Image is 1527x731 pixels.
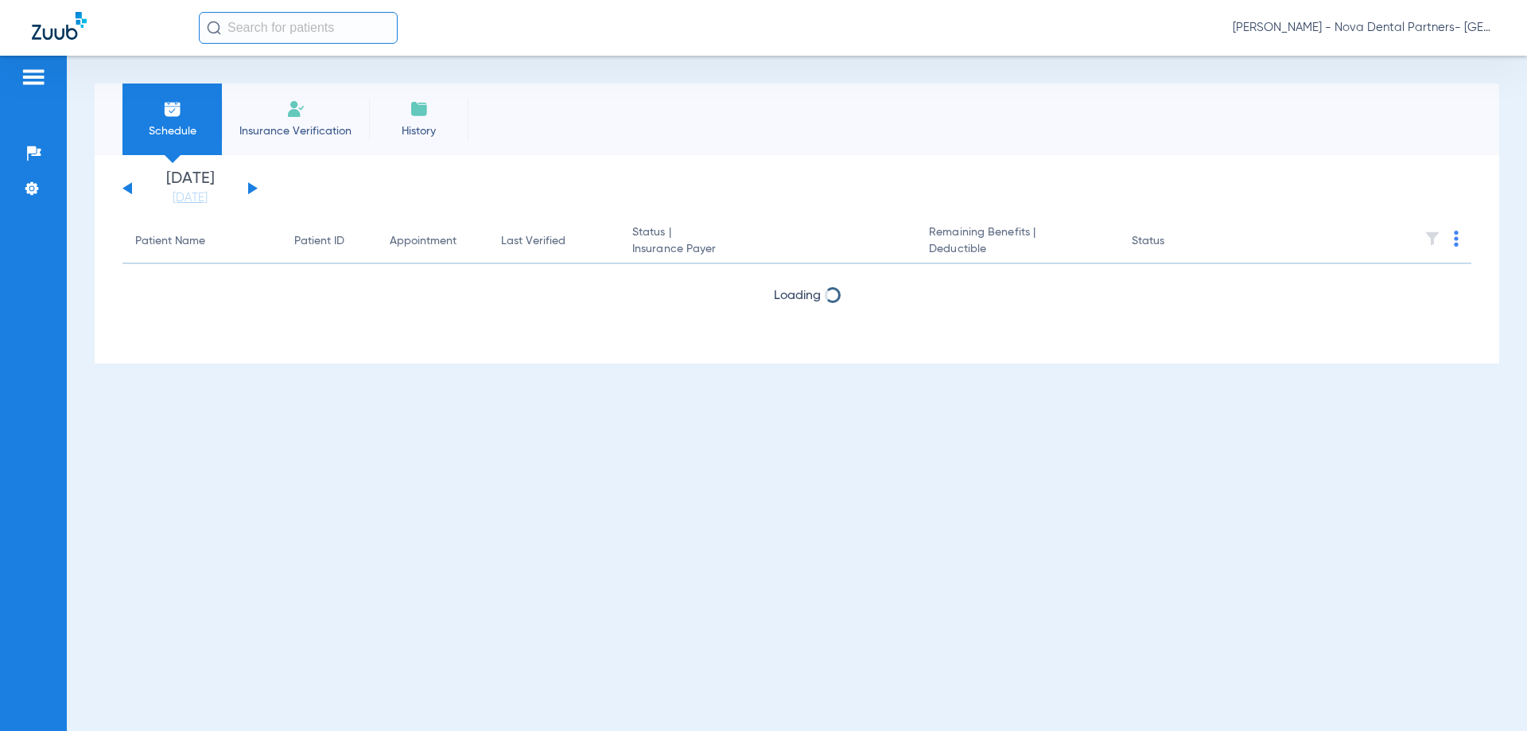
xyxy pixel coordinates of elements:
[501,233,607,250] div: Last Verified
[390,233,457,250] div: Appointment
[135,233,205,250] div: Patient Name
[207,21,221,35] img: Search Icon
[1454,231,1459,247] img: group-dot-blue.svg
[410,99,429,119] img: History
[916,220,1118,264] th: Remaining Benefits |
[134,123,210,139] span: Schedule
[620,220,916,264] th: Status |
[632,241,903,258] span: Insurance Payer
[1233,20,1495,36] span: [PERSON_NAME] - Nova Dental Partners- [GEOGRAPHIC_DATA]
[294,233,364,250] div: Patient ID
[32,12,87,40] img: Zuub Logo
[199,12,398,44] input: Search for patients
[142,190,238,206] a: [DATE]
[1424,231,1440,247] img: filter.svg
[135,233,269,250] div: Patient Name
[294,233,344,250] div: Patient ID
[1119,220,1226,264] th: Status
[234,123,357,139] span: Insurance Verification
[774,290,821,302] span: Loading
[163,99,182,119] img: Schedule
[381,123,457,139] span: History
[929,241,1105,258] span: Deductible
[142,171,238,206] li: [DATE]
[390,233,476,250] div: Appointment
[21,68,46,87] img: hamburger-icon
[286,99,305,119] img: Manual Insurance Verification
[501,233,565,250] div: Last Verified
